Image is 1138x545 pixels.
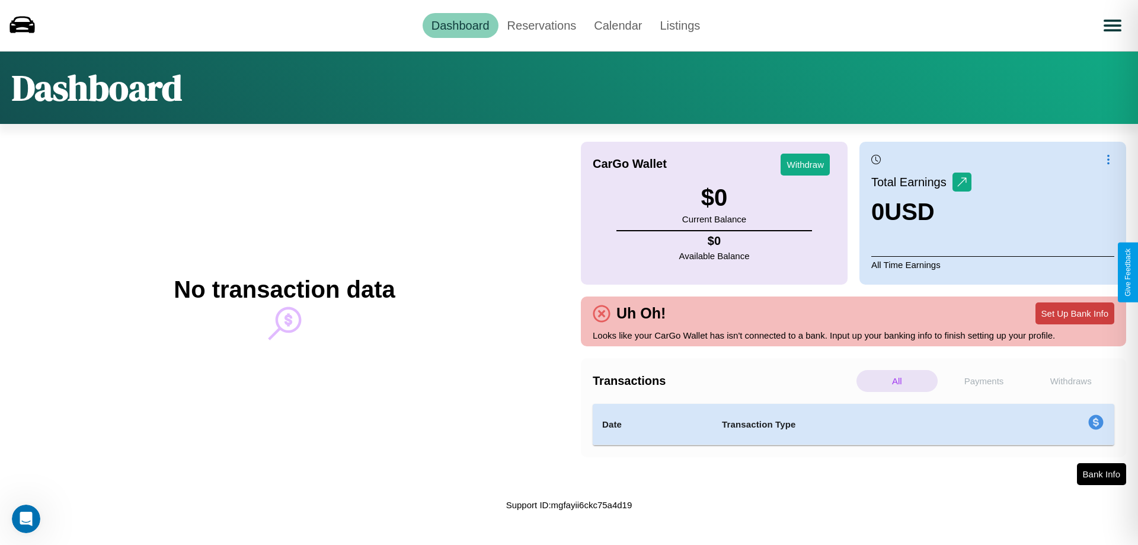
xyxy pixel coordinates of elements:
[944,370,1025,392] p: Payments
[593,157,667,171] h4: CarGo Wallet
[506,497,632,513] p: Support ID: mgfayii6ckc75a4d19
[1096,9,1129,42] button: Open menu
[1035,302,1114,324] button: Set Up Bank Info
[585,13,651,38] a: Calendar
[781,154,830,176] button: Withdraw
[593,404,1114,445] table: simple table
[12,505,40,533] iframe: Intercom live chat
[593,327,1114,343] p: Looks like your CarGo Wallet has isn't connected to a bank. Input up your banking info to finish ...
[682,184,746,211] h3: $ 0
[682,211,746,227] p: Current Balance
[856,370,938,392] p: All
[679,248,750,264] p: Available Balance
[679,234,750,248] h4: $ 0
[423,13,498,38] a: Dashboard
[722,417,991,432] h4: Transaction Type
[871,199,971,225] h3: 0 USD
[871,171,952,193] p: Total Earnings
[593,374,853,388] h4: Transactions
[1124,248,1132,297] div: Give Feedback
[1077,463,1126,485] button: Bank Info
[602,417,703,432] h4: Date
[498,13,586,38] a: Reservations
[610,305,672,322] h4: Uh Oh!
[174,276,395,303] h2: No transaction data
[651,13,709,38] a: Listings
[871,256,1114,273] p: All Time Earnings
[1030,370,1111,392] p: Withdraws
[12,63,182,112] h1: Dashboard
